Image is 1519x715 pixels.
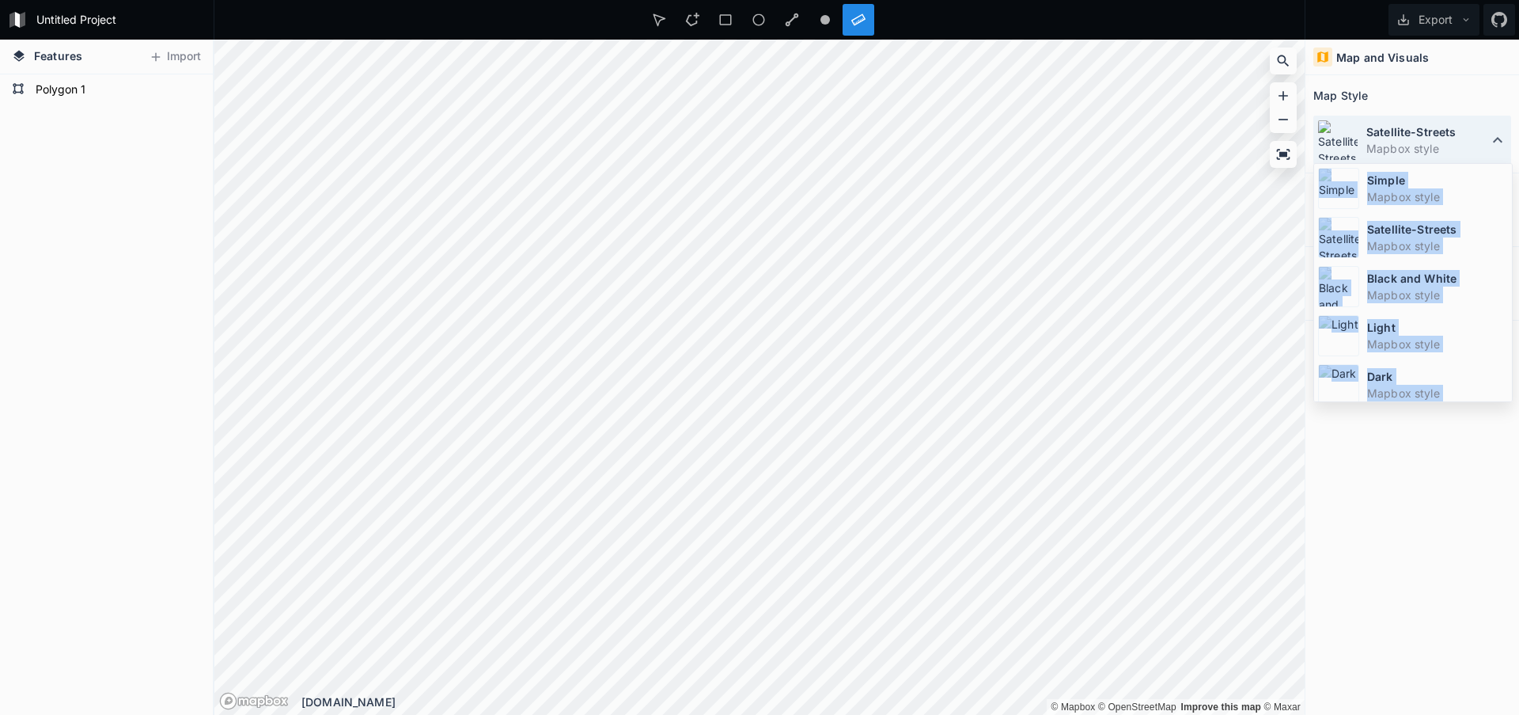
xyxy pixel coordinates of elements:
a: Mapbox logo [219,692,289,710]
dd: Mapbox style [1367,238,1508,254]
dd: Mapbox style [1367,385,1508,401]
img: Light [1318,315,1359,356]
a: Mapbox [1051,702,1095,713]
a: OpenStreetMap [1098,702,1176,713]
dt: Simple [1367,172,1508,188]
dt: Light [1367,319,1508,336]
img: Satellite-Streets [1318,217,1359,258]
dt: Satellite-Streets [1367,221,1508,238]
dd: Mapbox style [1366,140,1488,157]
button: Export [1388,4,1479,36]
img: Satellite-Streets [1317,120,1358,161]
a: Maxar [1264,702,1301,713]
img: Dark [1318,364,1359,405]
img: Simple [1318,168,1359,209]
h2: Map Style [1313,83,1368,108]
div: [DOMAIN_NAME] [301,694,1305,710]
dt: Dark [1367,368,1508,385]
button: Import [141,44,209,70]
dt: Black and White [1367,270,1508,287]
span: Features [34,48,82,64]
a: Map feedback [1180,702,1261,713]
h4: Map and Visuals [1336,49,1429,66]
dd: Mapbox style [1367,336,1508,352]
dd: Mapbox style [1367,188,1508,205]
dt: Satellite-Streets [1366,124,1488,140]
dd: Mapbox style [1367,287,1508,303]
img: Black and White [1318,266,1359,307]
